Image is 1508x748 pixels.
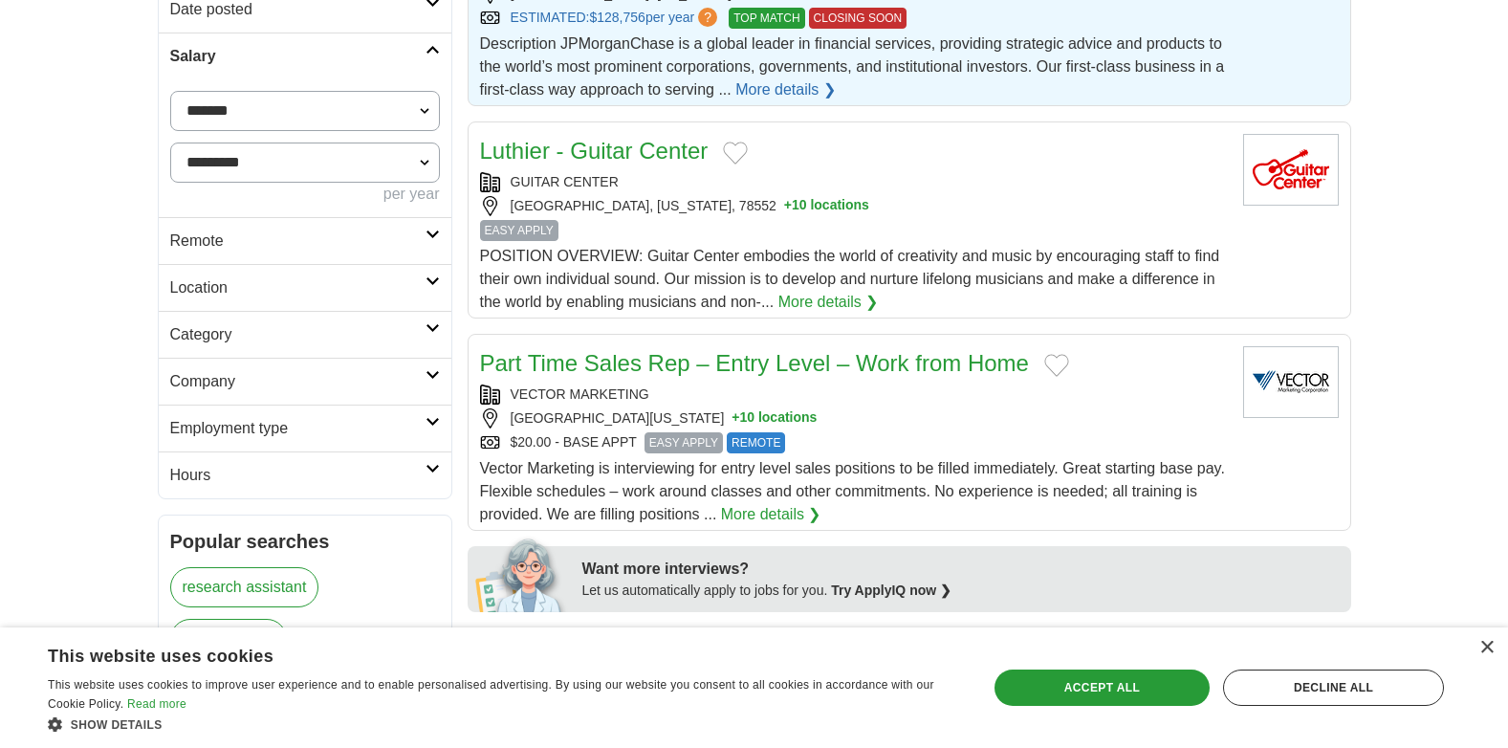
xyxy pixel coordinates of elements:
[127,697,186,711] a: Read more, opens a new window
[480,460,1225,522] span: Vector Marketing is interviewing for entry level sales positions to be filled immediately. Great ...
[170,276,426,299] h2: Location
[170,464,426,487] h2: Hours
[582,581,1340,601] div: Let us automatically apply to jobs for you.
[170,417,426,440] h2: Employment type
[511,386,649,402] a: VECTOR MARKETING
[170,230,426,253] h2: Remote
[170,527,440,556] h2: Popular searches
[170,370,426,393] h2: Company
[159,358,451,405] a: Company
[589,10,645,25] span: $128,756
[480,196,1228,216] div: [GEOGRAPHIC_DATA], [US_STATE], 78552
[784,196,869,216] button: +10 locations
[480,35,1225,98] span: Description JPMorganChase is a global leader in financial services, providing strategic advice an...
[732,408,817,429] button: +10 locations
[645,432,723,453] span: EASY APPLY
[480,220,558,241] span: EASY APPLY
[735,78,836,101] a: More details ❯
[1044,354,1069,377] button: Add to favorite jobs
[71,718,163,732] span: Show details
[159,405,451,451] a: Employment type
[1479,641,1494,655] div: Close
[831,583,951,598] a: Try ApplyIQ now ❯
[159,311,451,358] a: Category
[1223,670,1444,706] div: Decline all
[480,248,1220,310] span: POSITION OVERVIEW: Guitar Center embodies the world of creativity and music by encouraging staff ...
[723,142,748,165] button: Add to favorite jobs
[159,33,451,79] a: Salary
[48,678,934,711] span: This website uses cookies to improve user experience and to enable personalised advertising. By u...
[721,503,821,526] a: More details ❯
[475,536,568,612] img: apply-iq-scientist.png
[170,619,288,659] a: scrum master
[511,8,722,29] a: ESTIMATED:$128,756per year?
[170,567,319,607] a: research assistant
[48,715,960,734] div: Show details
[1243,346,1339,418] img: Vector Marketing logo
[784,196,792,216] span: +
[170,45,426,68] h2: Salary
[729,8,804,29] span: TOP MATCH
[698,8,717,27] span: ?
[778,291,879,314] a: More details ❯
[511,174,619,189] a: GUITAR CENTER
[48,639,912,668] div: This website uses cookies
[159,451,451,498] a: Hours
[994,670,1210,706] div: Accept all
[480,408,1228,429] div: [GEOGRAPHIC_DATA][US_STATE]
[732,408,739,429] span: +
[159,217,451,264] a: Remote
[582,558,1340,581] div: Want more interviews?
[727,432,785,453] span: REMOTE
[159,264,451,311] a: Location
[480,432,1228,453] div: $20.00 - BASE APPT
[480,138,709,164] a: Luthier - Guitar Center
[1243,134,1339,206] img: Guitar Center logo
[170,323,426,346] h2: Category
[170,183,440,206] div: per year
[809,8,907,29] span: CLOSING SOON
[480,350,1029,376] a: Part Time Sales Rep – Entry Level – Work from Home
